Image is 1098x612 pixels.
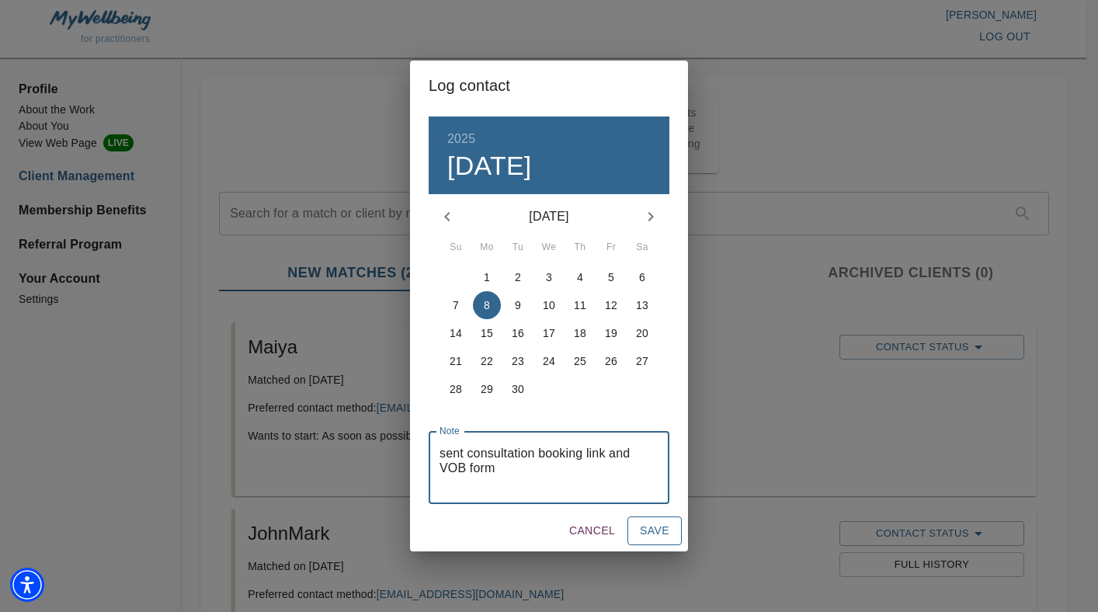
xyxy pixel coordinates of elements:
[563,516,621,545] button: Cancel
[512,381,524,397] p: 30
[504,375,532,403] button: 30
[566,291,594,319] button: 11
[512,353,524,369] p: 23
[535,347,563,375] button: 24
[504,291,532,319] button: 9
[484,297,490,313] p: 8
[484,269,490,285] p: 1
[450,353,462,369] p: 21
[574,297,586,313] p: 11
[473,319,501,347] button: 15
[566,347,594,375] button: 25
[605,325,617,341] p: 19
[546,269,552,285] p: 3
[535,291,563,319] button: 10
[628,319,656,347] button: 20
[636,353,648,369] p: 27
[447,150,532,183] button: [DATE]
[481,381,493,397] p: 29
[628,263,656,291] button: 6
[574,353,586,369] p: 25
[627,516,682,545] button: Save
[473,375,501,403] button: 29
[442,347,470,375] button: 21
[450,325,462,341] p: 14
[473,263,501,291] button: 1
[640,521,669,541] span: Save
[450,381,462,397] p: 28
[628,291,656,319] button: 13
[473,291,501,319] button: 8
[447,128,475,150] button: 2025
[504,347,532,375] button: 23
[10,568,44,602] div: Accessibility Menu
[543,353,555,369] p: 24
[597,319,625,347] button: 19
[636,297,648,313] p: 13
[440,446,658,490] textarea: sent consultation booking link and VOB form
[535,319,563,347] button: 17
[566,263,594,291] button: 4
[504,240,532,256] span: Tu
[442,375,470,403] button: 28
[504,263,532,291] button: 2
[597,263,625,291] button: 5
[442,291,470,319] button: 7
[628,240,656,256] span: Sa
[515,297,521,313] p: 9
[535,263,563,291] button: 3
[504,319,532,347] button: 16
[605,297,617,313] p: 12
[473,347,501,375] button: 22
[429,73,669,98] h2: Log contact
[442,240,470,256] span: Su
[597,347,625,375] button: 26
[574,325,586,341] p: 18
[543,297,555,313] p: 10
[597,291,625,319] button: 12
[608,269,614,285] p: 5
[639,269,645,285] p: 6
[512,325,524,341] p: 16
[466,207,632,226] p: [DATE]
[636,325,648,341] p: 20
[597,240,625,256] span: Fr
[535,240,563,256] span: We
[481,353,493,369] p: 22
[577,269,583,285] p: 4
[481,325,493,341] p: 15
[605,353,617,369] p: 26
[543,325,555,341] p: 17
[628,347,656,375] button: 27
[569,521,615,541] span: Cancel
[442,319,470,347] button: 14
[566,240,594,256] span: Th
[473,240,501,256] span: Mo
[453,297,459,313] p: 7
[566,319,594,347] button: 18
[515,269,521,285] p: 2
